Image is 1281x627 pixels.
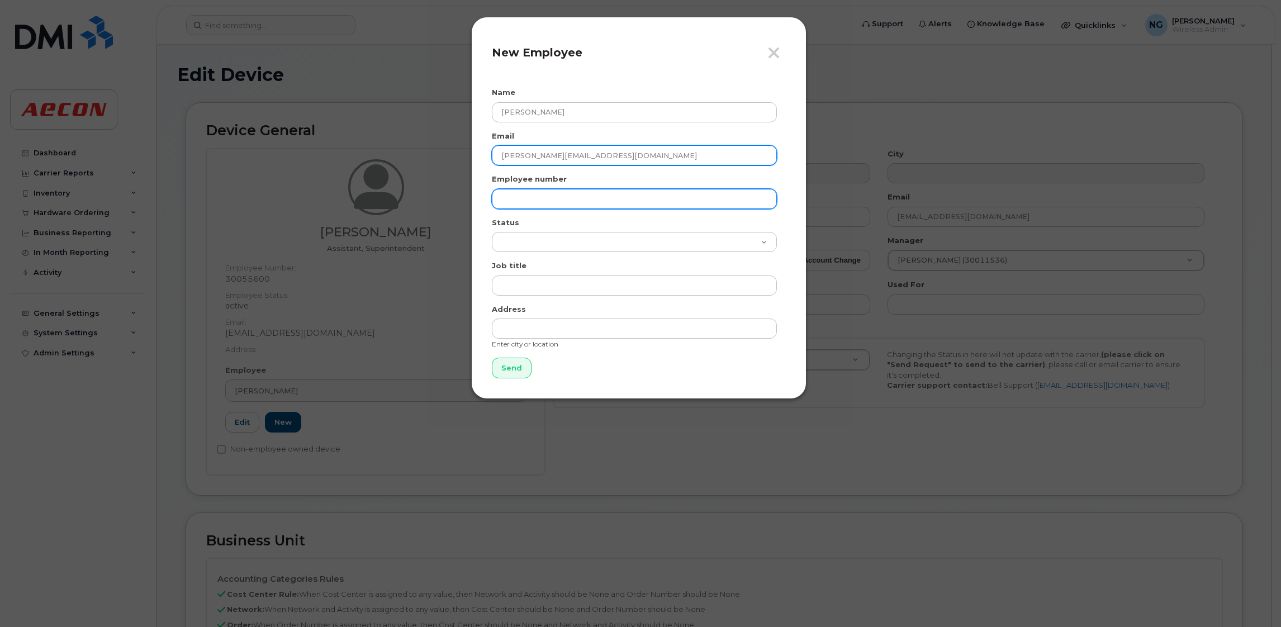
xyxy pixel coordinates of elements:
input: Send [492,358,532,378]
h4: New Employee [492,46,786,59]
label: Email [492,131,514,141]
label: Address [492,304,526,315]
label: Employee number [492,174,567,184]
small: Enter city or location [492,340,558,348]
label: Job title [492,260,526,271]
label: Status [492,217,519,228]
label: Name [492,87,515,98]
